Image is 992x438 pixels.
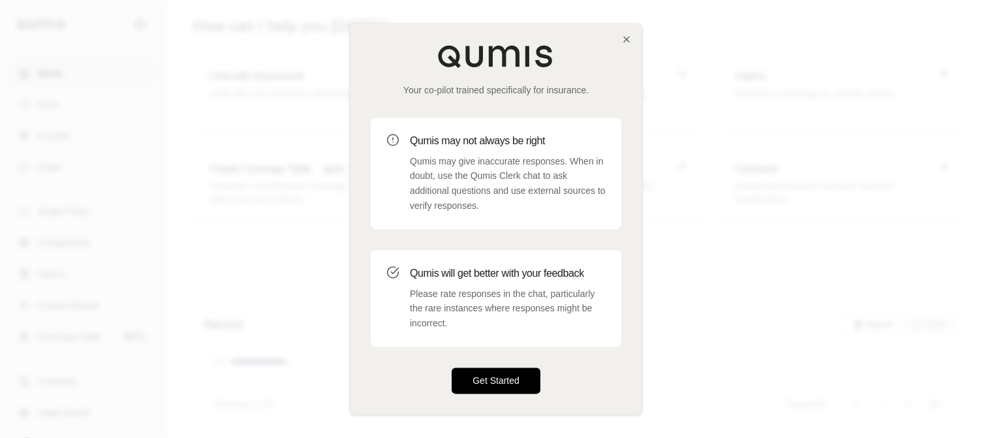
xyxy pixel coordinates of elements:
img: Qumis Logo [437,44,555,68]
h3: Qumis may not always be right [410,133,606,149]
h3: Qumis will get better with your feedback [410,266,606,281]
p: Qumis may give inaccurate responses. When in doubt, use the Qumis Clerk chat to ask additional qu... [410,154,606,213]
p: Your co-pilot trained specifically for insurance. [371,84,621,97]
button: Get Started [452,368,540,394]
p: Please rate responses in the chat, particularly the rare instances where responses might be incor... [410,287,606,331]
